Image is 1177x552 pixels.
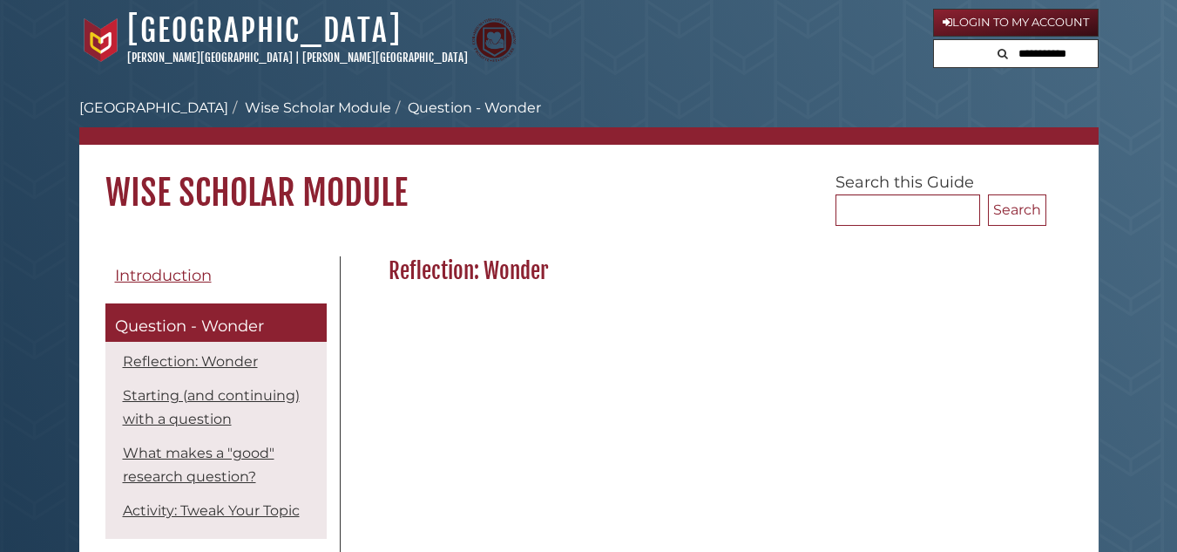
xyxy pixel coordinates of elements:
a: [GEOGRAPHIC_DATA] [127,11,402,50]
a: Introduction [105,256,327,296]
button: Search [992,40,1013,64]
a: Question - Wonder [105,303,327,342]
nav: breadcrumb [79,98,1099,145]
button: Search [988,194,1046,226]
a: Login to My Account [933,9,1099,37]
span: Introduction [115,266,212,285]
a: Activity: Tweak Your Topic [123,502,300,519]
a: Starting (and continuing) with a question [123,387,300,427]
img: Calvin Theological Seminary [472,18,516,62]
a: What makes a "good" research question? [123,445,274,485]
i: Search [998,48,1008,59]
h2: Reflection: Wonder [380,257,1046,285]
a: [PERSON_NAME][GEOGRAPHIC_DATA] [302,51,468,65]
li: Question - Wonder [391,98,541,119]
a: Reflection: Wonder [123,353,258,370]
a: Wise Scholar Module [245,99,391,116]
a: [GEOGRAPHIC_DATA] [79,99,228,116]
img: Calvin University [79,18,123,62]
span: Question - Wonder [115,317,264,336]
span: | [295,51,300,65]
h1: Wise Scholar Module [79,145,1099,215]
a: [PERSON_NAME][GEOGRAPHIC_DATA] [127,51,293,65]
